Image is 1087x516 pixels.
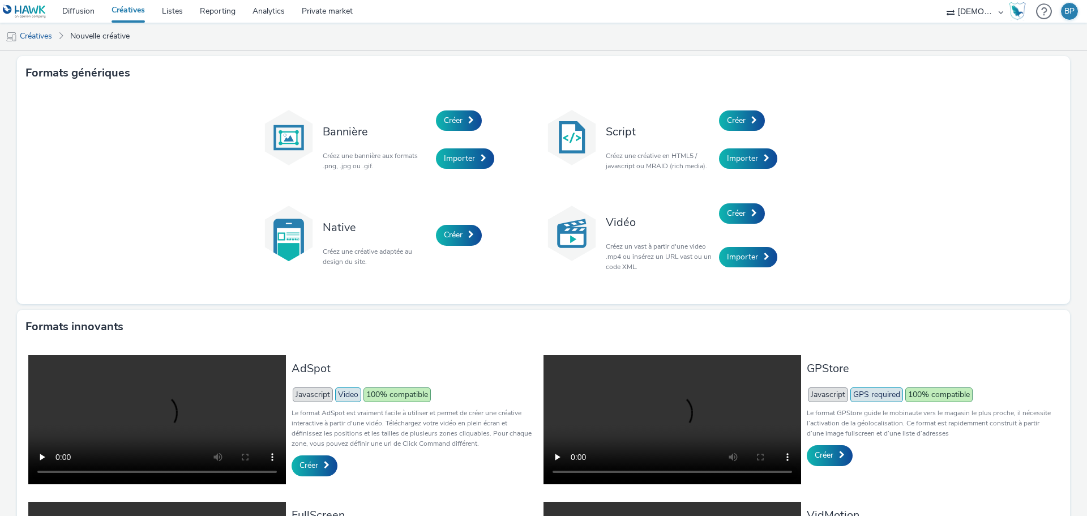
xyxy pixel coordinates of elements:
[807,408,1053,438] p: Le format GPStore guide le mobinaute vers le magasin le plus proche, il nécessite l’activation de...
[260,205,317,262] img: native.svg
[299,460,318,471] span: Créer
[292,455,337,476] a: Créer
[323,220,430,235] h3: Native
[606,215,713,230] h3: Vidéo
[292,408,538,449] p: Le format AdSpot est vraiment facile à utiliser et permet de créer une créative interactive à par...
[1009,2,1026,20] img: Hawk Academy
[436,110,482,131] a: Créer
[444,229,463,240] span: Créer
[6,31,17,42] img: mobile
[323,151,430,171] p: Créez une bannière aux formats .png, .jpg ou .gif.
[293,387,333,402] span: Javascript
[719,148,777,169] a: Importer
[815,450,833,460] span: Créer
[335,387,361,402] span: Video
[363,387,431,402] span: 100% compatible
[292,361,538,376] h3: AdSpot
[65,23,135,50] a: Nouvelle créative
[727,115,746,126] span: Créer
[606,124,713,139] h3: Script
[543,205,600,262] img: video.svg
[25,65,130,82] h3: Formats génériques
[436,225,482,245] a: Créer
[719,203,765,224] a: Créer
[444,153,475,164] span: Importer
[719,110,765,131] a: Créer
[543,109,600,166] img: code.svg
[436,148,494,169] a: Importer
[719,247,777,267] a: Importer
[850,387,903,402] span: GPS required
[808,387,848,402] span: Javascript
[323,246,430,267] p: Créez une créative adaptée au design du site.
[905,387,973,402] span: 100% compatible
[3,5,46,19] img: undefined Logo
[25,318,123,335] h3: Formats innovants
[323,124,430,139] h3: Bannière
[727,153,758,164] span: Importer
[606,241,713,272] p: Créez un vast à partir d'une video .mp4 ou insérez un URL vast ou un code XML.
[727,208,746,219] span: Créer
[727,251,758,262] span: Importer
[807,361,1053,376] h3: GPStore
[1064,3,1075,20] div: BP
[260,109,317,166] img: banner.svg
[444,115,463,126] span: Créer
[807,445,853,466] a: Créer
[606,151,713,171] p: Créez une créative en HTML5 / javascript ou MRAID (rich media).
[1009,2,1030,20] a: Hawk Academy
